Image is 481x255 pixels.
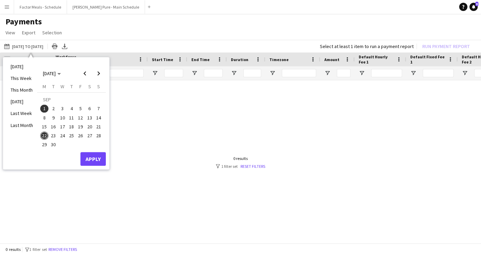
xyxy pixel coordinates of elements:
app-action-btn: Print [51,42,59,50]
span: 7 [94,105,103,113]
input: Amount Filter Input [337,69,350,77]
button: Open Filter Menu [462,70,468,76]
button: Remove filters [47,246,78,253]
div: Select at least 1 item to run a payment report [320,43,414,49]
span: T [52,83,55,90]
span: W [60,83,64,90]
a: Reset filters [240,164,265,169]
button: 06-09-2025 [85,104,94,113]
li: Last Week [7,107,37,119]
span: S [88,83,91,90]
span: Default Hourly Fee 1 [359,54,394,65]
button: 22-09-2025 [40,131,49,140]
span: 24 [58,131,67,140]
button: Open Filter Menu [152,70,158,76]
span: 2 [49,105,58,113]
span: Amount [324,57,339,62]
span: 10 [58,114,67,122]
span: 19 [76,123,85,131]
td: SEP [40,95,103,104]
span: 28 [94,131,103,140]
button: 05-09-2025 [76,104,85,113]
input: Default Fixed Fee 1 Filter Input [423,69,454,77]
button: 04-09-2025 [67,104,76,113]
span: View [5,30,15,36]
button: 26-09-2025 [76,131,85,140]
span: 18 [67,123,76,131]
span: 6 [86,105,94,113]
button: 17-09-2025 [58,122,67,131]
span: M [43,83,46,90]
span: 4 [67,105,76,113]
span: 29 [40,141,48,149]
span: 1 filter set [29,247,47,252]
button: 03-09-2025 [58,104,67,113]
button: Next month [92,67,105,80]
span: Selection [42,30,62,36]
button: Open Filter Menu [269,70,276,76]
button: 12-09-2025 [76,113,85,122]
button: Choose month and year [40,67,64,80]
button: Open Filter Menu [191,70,198,76]
button: 27-09-2025 [85,131,94,140]
button: Open Filter Menu [231,70,237,76]
span: 1 [40,105,48,113]
span: Start Time [152,57,173,62]
span: 27 [86,131,94,140]
button: Previous month [78,67,92,80]
span: 22 [40,131,48,140]
button: 18-09-2025 [67,122,76,131]
button: 15-09-2025 [40,122,49,131]
span: 5 [76,105,85,113]
button: 28-09-2025 [94,131,103,140]
button: 21-09-2025 [94,122,103,131]
span: S [97,83,100,90]
button: [PERSON_NAME] Pure - Main Schedule [67,0,145,14]
button: 24-09-2025 [58,131,67,140]
button: 25-09-2025 [67,131,76,140]
span: F [79,83,82,90]
span: 23 [49,131,58,140]
input: Start Time Filter Input [164,69,183,77]
span: 17 [58,123,67,131]
button: 20-09-2025 [85,122,94,131]
span: 26 [76,131,85,140]
span: 20 [86,123,94,131]
button: Open Filter Menu [359,70,365,76]
button: 19-09-2025 [76,122,85,131]
input: Timezone Filter Input [282,69,316,77]
span: 21 [94,123,103,131]
span: End Time [191,57,210,62]
button: 30-09-2025 [49,140,58,149]
span: Duration [231,57,248,62]
span: Timezone [269,57,289,62]
button: Open Filter Menu [324,70,331,76]
button: 10-09-2025 [58,113,67,122]
input: Column with Header Selection [4,56,10,62]
a: View [3,28,18,37]
button: Factor Meals - Schedule [14,0,67,14]
button: 13-09-2025 [85,113,94,122]
span: [DATE] [43,70,56,77]
span: 3 [58,105,67,113]
li: [DATE] [7,61,37,72]
li: This Month [7,84,37,96]
button: Apply [80,152,106,166]
span: 8 [475,2,478,6]
li: [DATE] [7,96,37,107]
li: This Week [7,72,37,84]
button: 23-09-2025 [49,131,58,140]
a: Selection [40,28,65,37]
button: 08-09-2025 [40,113,49,122]
button: 16-09-2025 [49,122,58,131]
button: Open Filter Menu [410,70,416,76]
span: 25 [67,131,76,140]
span: Workforce ID [56,54,80,65]
span: 13 [86,114,94,122]
span: 9 [49,114,58,122]
button: 14-09-2025 [94,113,103,122]
span: 12 [76,114,85,122]
li: Last Month [7,119,37,131]
button: 09-09-2025 [49,113,58,122]
button: 01-09-2025 [40,104,49,113]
